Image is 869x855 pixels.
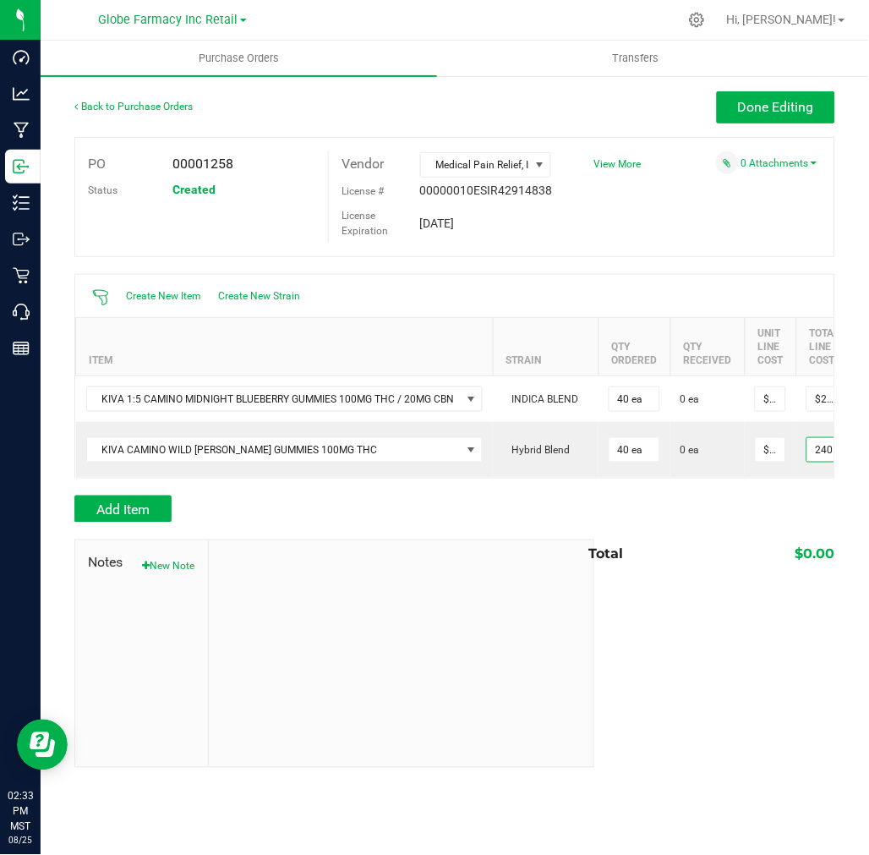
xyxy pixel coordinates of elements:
a: View More [594,158,642,170]
label: Status [88,178,118,203]
iframe: Resource center [17,720,68,770]
inline-svg: Analytics [13,85,30,102]
button: Done Editing [717,91,835,123]
div: Manage settings [686,12,708,28]
span: Purchase Orders [176,51,302,66]
span: Medical Pain Relief, Inc (Adult) [421,153,529,177]
inline-svg: Inbound [13,158,30,175]
span: Attach a document [716,151,739,174]
label: Vendor [342,151,384,177]
button: Add Item [74,496,172,523]
span: Done Editing [738,99,814,115]
input: $0.00000 [756,438,785,462]
inline-svg: Dashboard [13,49,30,66]
inline-svg: Reports [13,340,30,357]
th: Unit Line Cost [745,317,796,375]
th: Strain [493,317,598,375]
span: Hybrid Blend [503,444,570,456]
th: Item [76,317,494,375]
label: License Expiration [342,208,394,238]
span: Add Item [96,502,150,518]
span: 00001258 [172,156,233,172]
span: Total [589,546,624,562]
input: $0.00000 [807,438,842,462]
label: PO [88,151,106,177]
label: License # [342,178,384,204]
inline-svg: Call Center [13,304,30,321]
inline-svg: Inventory [13,195,30,211]
span: KIVA CAMINO WILD [PERSON_NAME] GUMMIES 100MG THC [87,438,462,462]
a: Back to Purchase Orders [74,101,193,112]
span: Scan packages to receive [92,289,109,306]
span: $0.00 [795,546,835,562]
button: New Note [143,559,195,574]
span: Created [172,183,216,196]
a: Transfers [437,41,833,76]
a: 0 Attachments [741,157,817,169]
span: NO DATA FOUND [86,386,484,412]
input: $0.00000 [756,387,785,411]
span: [DATE] [420,216,455,230]
a: Purchase Orders [41,41,437,76]
span: KIVA 1:5 CAMINO MIDNIGHT BLUEBERRY GUMMIES 100MG THC / 20MG CBN [87,387,462,411]
span: INDICA BLEND [503,393,578,405]
inline-svg: Manufacturing [13,122,30,139]
span: 0 ea [680,392,700,407]
inline-svg: Retail [13,267,30,284]
span: Create New Item [126,290,201,302]
span: Create New Strain [218,290,300,302]
p: 02:33 PM MST [8,789,33,835]
th: Qty Received [670,317,745,375]
inline-svg: Outbound [13,231,30,248]
th: Qty Ordered [598,317,670,375]
span: 0 ea [680,442,700,458]
th: Total Line Cost [796,317,853,375]
span: Notes [88,553,195,573]
input: $0.00000 [807,387,842,411]
span: Hi, [PERSON_NAME]! [727,13,837,26]
span: 00000010ESIR42914838 [420,184,553,197]
p: 08/25 [8,835,33,847]
input: 0 ea [609,438,659,462]
span: Transfers [589,51,681,66]
span: Globe Farmacy Inc Retail [99,13,238,27]
input: 0 ea [609,387,659,411]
